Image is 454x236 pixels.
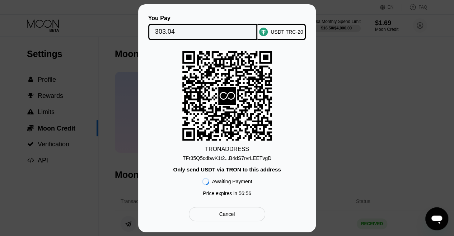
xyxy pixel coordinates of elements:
div: You PayUSDT TRC-20 [149,15,305,40]
div: Price expires in [203,190,251,196]
div: Cancel [219,211,235,217]
div: Only send USDT via TRON to this address [173,166,281,173]
div: USDT TRC-20 [271,29,303,35]
div: TFr35Q5cdbwK1t2...B4dS7rvrLEETvgD [183,155,271,161]
div: TFr35Q5cdbwK1t2...B4dS7rvrLEETvgD [183,152,271,161]
div: Cancel [189,207,265,221]
div: Awaiting Payment [212,179,252,184]
div: TRON ADDRESS [205,146,249,152]
span: 56 : 56 [239,190,251,196]
iframe: Button to launch messaging window [425,207,448,230]
div: You Pay [148,15,258,22]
